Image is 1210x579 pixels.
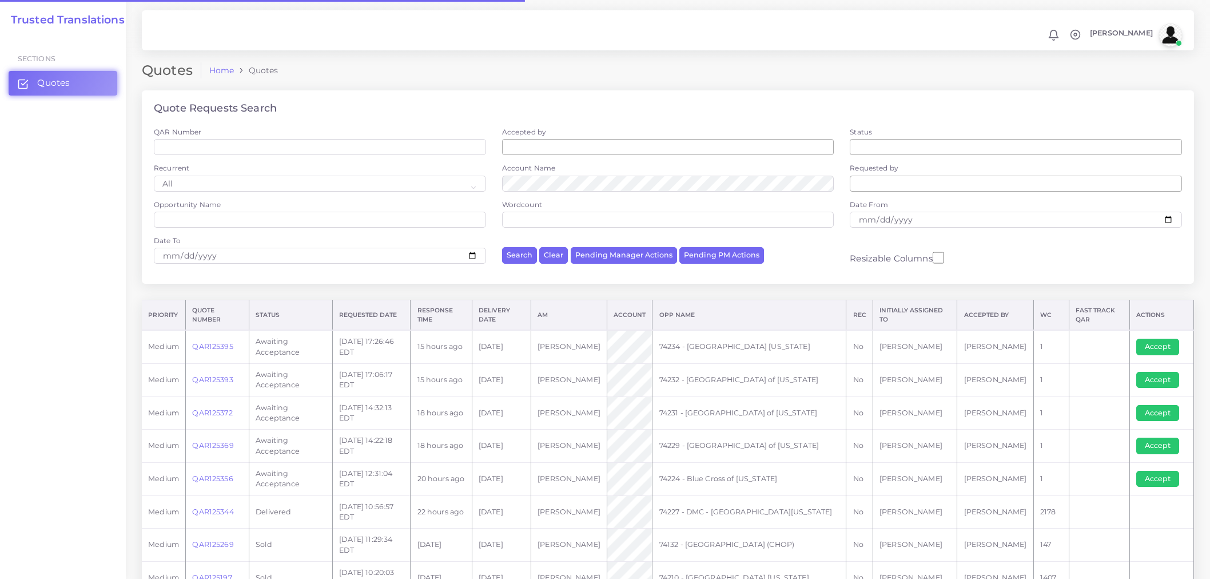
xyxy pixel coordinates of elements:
td: 20 hours ago [411,462,472,495]
button: Pending Manager Actions [571,247,677,264]
a: QAR125372 [192,409,232,417]
td: 18 hours ago [411,430,472,463]
td: 1 [1033,330,1069,363]
td: Awaiting Acceptance [249,396,332,430]
td: Sold [249,529,332,562]
th: Opp Name [652,300,846,330]
span: medium [148,441,179,450]
td: [PERSON_NAME] [531,363,607,396]
th: Status [249,300,332,330]
a: Accept [1136,375,1187,384]
td: [PERSON_NAME] [873,430,957,463]
td: 74234 - [GEOGRAPHIC_DATA] [US_STATE] [652,330,846,363]
span: medium [148,507,179,516]
td: [DATE] 12:31:04 EDT [333,462,411,495]
td: 1 [1033,430,1069,463]
button: Pending PM Actions [679,247,764,264]
td: 1 [1033,363,1069,396]
a: Accept [1136,342,1187,351]
span: medium [148,474,179,483]
a: Accept [1136,441,1187,450]
td: Awaiting Acceptance [249,462,332,495]
td: [DATE] [472,462,531,495]
td: 18 hours ago [411,396,472,430]
button: Accept [1136,438,1179,454]
label: QAR Number [154,127,201,137]
a: Accept [1136,474,1187,483]
a: QAR125344 [192,507,233,516]
td: [PERSON_NAME] [531,529,607,562]
td: [PERSON_NAME] [531,330,607,363]
span: medium [148,375,179,384]
button: Accept [1136,372,1179,388]
td: [PERSON_NAME] [531,495,607,529]
th: Actions [1129,300,1193,330]
li: Quotes [234,65,278,76]
td: Awaiting Acceptance [249,430,332,463]
label: Accepted by [502,127,547,137]
th: Accepted by [957,300,1033,330]
td: No [846,462,873,495]
td: 74229 - [GEOGRAPHIC_DATA] of [US_STATE] [652,430,846,463]
td: [DATE] [472,529,531,562]
a: Trusted Translations [3,14,125,27]
span: medium [148,409,179,417]
td: No [846,363,873,396]
td: [DATE] 10:56:57 EDT [333,495,411,529]
label: Resizable Columns [850,251,944,265]
td: [DATE] 14:22:18 EDT [333,430,411,463]
img: avatar [1159,23,1182,46]
th: Quote Number [186,300,249,330]
h4: Quote Requests Search [154,102,277,115]
button: Accept [1136,339,1179,355]
a: QAR125269 [192,540,233,549]
td: 15 hours ago [411,330,472,363]
label: Recurrent [154,163,189,173]
td: [DATE] 11:29:34 EDT [333,529,411,562]
button: Search [502,247,537,264]
td: 1 [1033,462,1069,495]
span: [PERSON_NAME] [1090,30,1153,37]
td: [DATE] 17:26:46 EDT [333,330,411,363]
td: [DATE] 14:32:13 EDT [333,396,411,430]
th: WC [1033,300,1069,330]
td: [DATE] [472,330,531,363]
td: No [846,330,873,363]
label: Status [850,127,872,137]
td: Awaiting Acceptance [249,363,332,396]
td: No [846,495,873,529]
td: 147 [1033,529,1069,562]
td: 22 hours ago [411,495,472,529]
td: No [846,396,873,430]
td: [PERSON_NAME] [873,363,957,396]
td: [DATE] [472,396,531,430]
label: Date From [850,200,888,209]
td: 74132 - [GEOGRAPHIC_DATA] (CHOP) [652,529,846,562]
a: Quotes [9,71,117,95]
h2: Quotes [142,62,201,79]
a: [PERSON_NAME]avatar [1084,23,1186,46]
th: Fast Track QAR [1069,300,1129,330]
td: [PERSON_NAME] [957,330,1033,363]
td: [PERSON_NAME] [957,495,1033,529]
td: 2178 [1033,495,1069,529]
td: 1 [1033,396,1069,430]
td: [PERSON_NAME] [957,430,1033,463]
td: 15 hours ago [411,363,472,396]
td: [PERSON_NAME] [873,462,957,495]
span: medium [148,342,179,351]
td: Awaiting Acceptance [249,330,332,363]
td: [PERSON_NAME] [531,396,607,430]
th: Requested Date [333,300,411,330]
td: [DATE] [411,529,472,562]
td: [PERSON_NAME] [957,462,1033,495]
th: Priority [142,300,186,330]
a: QAR125395 [192,342,233,351]
label: Account Name [502,163,556,173]
a: QAR125393 [192,375,233,384]
button: Accept [1136,471,1179,487]
a: Accept [1136,408,1187,417]
td: [PERSON_NAME] [531,462,607,495]
td: 74232 - [GEOGRAPHIC_DATA] of [US_STATE] [652,363,846,396]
